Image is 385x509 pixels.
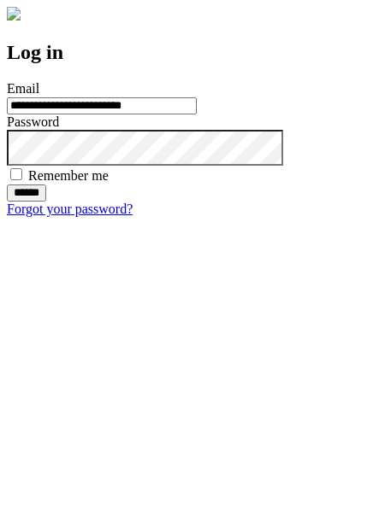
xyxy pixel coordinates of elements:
img: logo-4e3dc11c47720685a147b03b5a06dd966a58ff35d612b21f08c02c0306f2b779.png [7,7,21,20]
label: Remember me [28,168,109,183]
label: Email [7,81,39,96]
label: Password [7,114,59,129]
a: Forgot your password? [7,202,133,216]
h2: Log in [7,41,378,64]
